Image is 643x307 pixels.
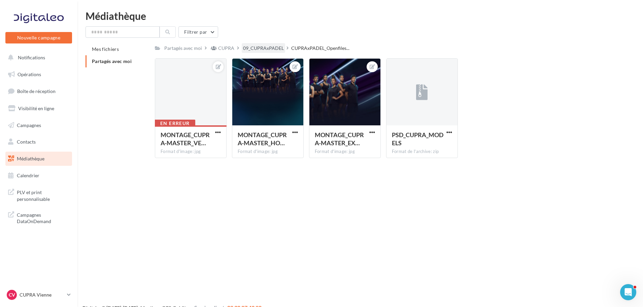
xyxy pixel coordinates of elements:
[92,58,132,64] span: Partagés avec moi
[17,173,39,178] span: Calendrier
[86,11,635,21] div: Médiathèque
[4,208,73,227] a: Campagnes DataOnDemand
[4,185,73,205] a: PLV et print personnalisable
[17,188,69,202] span: PLV et print personnalisable
[4,67,73,82] a: Opérations
[315,149,375,155] div: Format d'image: jpg
[4,101,73,116] a: Visibilité en ligne
[4,152,73,166] a: Médiathèque
[20,291,64,298] p: CUPRA Vienne
[218,45,234,52] div: CUPRA
[92,46,119,52] span: Mes fichiers
[178,26,218,38] button: Filtrer par
[4,118,73,132] a: Campagnes
[4,84,73,98] a: Boîte de réception
[161,149,221,155] div: Format d'image: jpg
[9,291,15,298] span: CV
[164,45,202,52] div: Partagés avec moi
[4,51,71,65] button: Notifications
[18,105,54,111] span: Visibilité en ligne
[17,88,56,94] span: Boîte de réception
[155,120,195,127] div: En erreur
[18,55,45,60] span: Notifications
[238,131,287,147] span: MONTAGE_CUPRA-MASTER_HORIZONTAL
[17,210,69,225] span: Campagnes DataOnDemand
[17,156,44,161] span: Médiathèque
[4,135,73,149] a: Contacts
[291,45,349,52] span: CUPRAxPADEL_Openfiles...
[620,284,636,300] iframe: Intercom live chat
[238,149,298,155] div: Format d'image: jpg
[392,131,443,147] span: PSD_CUPRA_MODELS
[18,71,41,77] span: Opérations
[17,139,36,145] span: Contacts
[5,288,72,301] a: CV CUPRA Vienne
[315,131,364,147] span: MONTAGE_CUPRA-MASTER_EXTR_HORIZONTAL
[5,32,72,43] button: Nouvelle campagne
[392,149,452,155] div: Format de l'archive: zip
[17,122,41,128] span: Campagnes
[4,168,73,183] a: Calendrier
[243,45,284,52] div: 09_CUPRAxPADEL
[161,131,210,147] span: MONTAGE_CUPRA-MASTER_VERTICAL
